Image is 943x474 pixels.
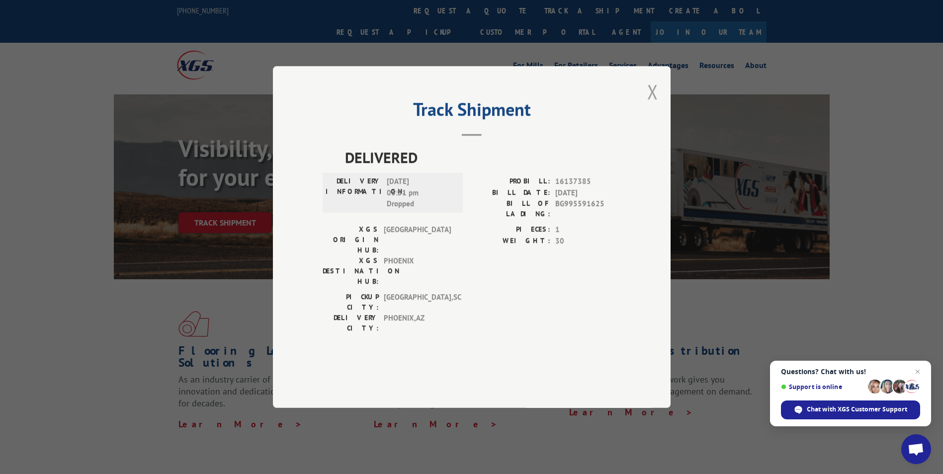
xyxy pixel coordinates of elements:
span: [GEOGRAPHIC_DATA] [384,224,451,255]
label: PROBILL: [472,176,550,187]
span: [DATE] 03:51 pm Dropped [387,176,454,210]
span: [DATE] [555,187,621,199]
label: BILL OF LADING: [472,198,550,219]
span: Questions? Chat with us! [781,368,920,376]
span: Close chat [912,366,924,378]
label: DELIVERY INFORMATION: [326,176,382,210]
h2: Track Shipment [323,102,621,121]
button: Close modal [647,79,658,105]
span: [GEOGRAPHIC_DATA] , SC [384,292,451,313]
label: XGS DESTINATION HUB: [323,255,379,287]
label: XGS ORIGIN HUB: [323,224,379,255]
div: Open chat [901,434,931,464]
span: PHOENIX [384,255,451,287]
span: DELIVERED [345,146,621,168]
span: 30 [555,236,621,247]
span: BG995591625 [555,198,621,219]
label: BILL DATE: [472,187,550,199]
span: 16137385 [555,176,621,187]
label: DELIVERY CITY: [323,313,379,333]
span: 1 [555,224,621,236]
span: Chat with XGS Customer Support [807,405,907,414]
div: Chat with XGS Customer Support [781,400,920,419]
span: Support is online [781,383,864,391]
label: WEIGHT: [472,236,550,247]
label: PICKUP CITY: [323,292,379,313]
span: PHOENIX , AZ [384,313,451,333]
label: PIECES: [472,224,550,236]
